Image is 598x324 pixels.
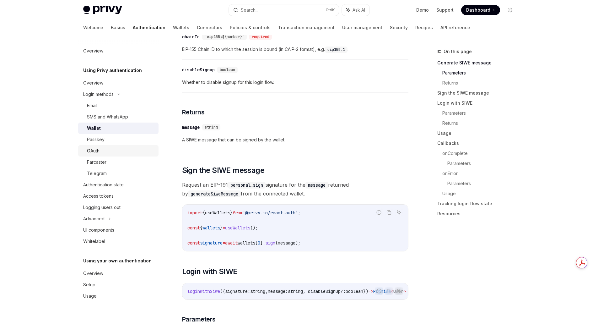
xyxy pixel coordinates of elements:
[87,158,106,166] div: Farcaster
[230,210,233,216] span: }
[442,68,520,78] a: Parameters
[260,240,265,246] span: ].
[182,67,215,73] div: disableSignup
[182,108,205,117] span: Returns
[225,288,250,294] span: signature:
[390,20,408,35] a: Security
[461,5,500,15] a: Dashboard
[395,287,403,295] button: Ask AI
[187,288,220,294] span: loginWithSiwe
[182,180,408,198] span: Request an EIP-191 signature for the returned by from the connected wallet.
[437,199,520,209] a: Tracking login flow state
[444,48,472,55] span: On this page
[78,290,159,302] a: Usage
[205,125,218,130] span: string
[78,123,159,134] a: Wallet
[78,190,159,202] a: Access tokens
[437,128,520,138] a: Usage
[111,20,125,35] a: Basics
[440,20,470,35] a: API reference
[363,288,368,294] span: })
[442,189,520,199] a: Usage
[220,225,223,231] span: }
[187,225,200,231] span: const
[265,240,275,246] span: sign
[220,67,235,72] span: boolean
[205,210,230,216] span: useWallets
[205,34,244,39] span: `eip155:${number}`
[442,118,520,128] a: Returns
[225,225,250,231] span: useWallets
[87,136,105,143] div: Passkey
[375,287,383,295] button: Report incorrect code
[303,288,343,294] span: , disableSignup?
[250,288,265,294] span: string
[393,288,403,294] span: User
[182,315,216,324] span: Parameters
[437,88,520,98] a: Sign the SIWE message
[437,98,520,108] a: Login with SIWE
[83,281,95,288] div: Setup
[505,5,515,15] button: Toggle dark mode
[243,210,298,216] span: '@privy-io/react-auth'
[83,215,105,222] div: Advanced
[202,210,205,216] span: {
[202,225,220,231] span: wallets
[233,210,243,216] span: from
[250,225,258,231] span: ();
[182,266,238,277] span: Login with SIWE
[87,113,128,121] div: SMS and WhatsApp
[326,8,335,13] span: Ctrl K
[305,182,328,189] code: message
[278,20,335,35] a: Transaction management
[447,158,520,168] a: Parameters
[78,134,159,145] a: Passkey
[182,136,408,144] span: A SIWE message that can be signed by the wallet.
[78,268,159,279] a: Overview
[238,240,255,246] span: wallets
[83,226,114,234] div: UI components
[395,208,403,217] button: Ask AI
[78,202,159,213] a: Logging users out
[78,224,159,236] a: UI components
[78,45,159,57] a: Overview
[83,238,105,245] div: Whitelabel
[403,288,406,294] span: >
[83,91,114,98] div: Login methods
[229,4,339,16] button: Search...CtrlK
[385,287,393,295] button: Copy the contents from the code block
[87,124,101,132] div: Wallet
[447,178,520,189] a: Parameters
[182,34,200,40] div: chainId
[78,77,159,89] a: Overview
[442,168,520,178] a: onError
[342,20,382,35] a: User management
[288,288,303,294] span: string
[83,20,103,35] a: Welcome
[368,288,373,294] span: =>
[87,102,97,109] div: Email
[346,288,363,294] span: boolean
[442,148,520,158] a: onComplete
[249,34,272,40] div: required
[275,240,278,246] span: (
[415,20,433,35] a: Recipes
[83,181,124,189] div: Authentication state
[182,46,408,53] span: EIP-155 Chain ID to which the session is bound (in CAIP-2 format), e.g. .
[298,210,300,216] span: ;
[230,20,271,35] a: Policies & controls
[268,288,288,294] span: message:
[255,240,258,246] span: [
[442,78,520,88] a: Returns
[223,225,225,231] span: =
[342,4,369,16] button: Ask AI
[83,192,114,200] div: Access tokens
[416,7,429,13] a: Demo
[83,47,103,55] div: Overview
[182,124,200,130] div: message
[197,20,222,35] a: Connectors
[225,240,238,246] span: await
[78,111,159,123] a: SMS and WhatsApp
[200,240,223,246] span: signature
[83,270,103,277] div: Overview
